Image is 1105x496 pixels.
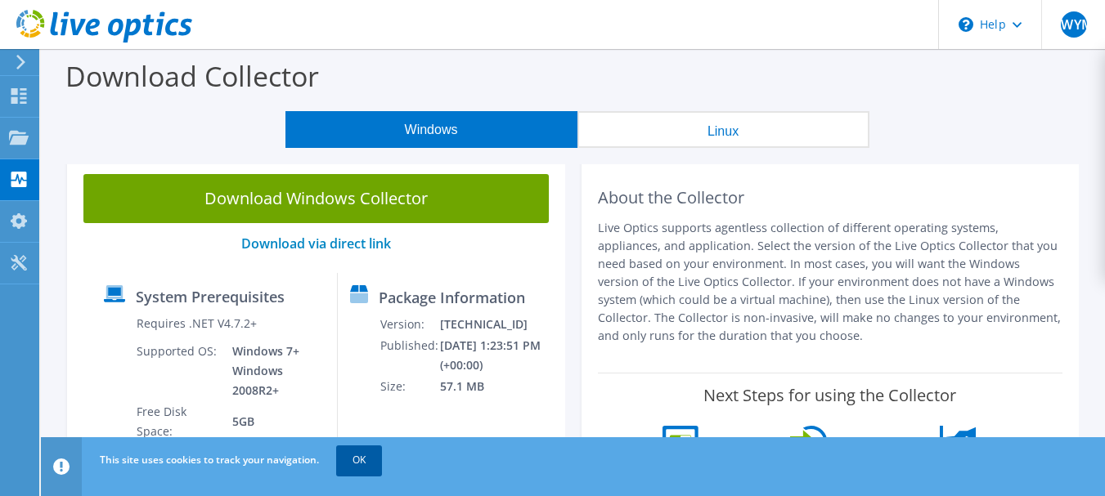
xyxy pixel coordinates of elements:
[220,341,324,401] td: Windows 7+ Windows 2008R2+
[598,219,1063,345] p: Live Optics supports agentless collection of different operating systems, appliances, and applica...
[100,453,319,467] span: This site uses cookies to track your navigation.
[959,17,973,32] svg: \n
[598,188,1063,208] h2: About the Collector
[439,376,558,397] td: 57.1 MB
[136,341,221,401] td: Supported OS:
[220,401,324,442] td: 5GB
[336,445,382,475] a: OK
[137,315,257,332] label: Requires .NET V4.7.2+
[380,314,439,335] td: Version:
[136,401,221,442] td: Free Disk Space:
[439,314,558,335] td: [TECHNICAL_ID]
[439,335,558,376] td: [DATE] 1:23:51 PM (+00:00)
[577,111,869,148] button: Linux
[241,235,391,252] a: Download via direct link
[1061,11,1087,38] span: SWYM
[380,335,439,376] td: Published:
[65,57,319,95] label: Download Collector
[136,288,285,305] label: System Prerequisites
[380,376,439,397] td: Size:
[285,111,577,148] button: Windows
[703,386,956,405] label: Next Steps for using the Collector
[379,289,525,306] label: Package Information
[83,174,549,223] a: Download Windows Collector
